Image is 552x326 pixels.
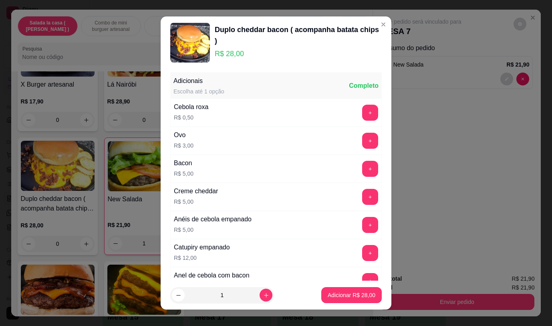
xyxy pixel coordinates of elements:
button: decrease-product-quantity [172,289,185,302]
div: Cebola roxa [174,102,208,112]
button: add [362,245,378,261]
p: Adicionar R$ 28,00 [328,291,375,299]
div: Adicionais [173,76,224,86]
button: add [362,133,378,149]
div: Completo [349,81,379,91]
button: add [362,161,378,177]
p: R$ 3,00 [174,142,193,150]
button: add [362,105,378,121]
div: Anéis de cebola empanado [174,215,252,224]
div: Escolha até 1 opção [173,87,224,95]
div: Ovo [174,130,193,140]
div: Bacon [174,158,193,168]
button: Close [377,18,390,31]
p: R$ 0,50 [174,113,208,121]
button: add [362,273,378,289]
div: Anel de cebola com bacon [174,271,250,280]
p: R$ 12,00 [174,254,230,262]
p: R$ 5,00 [174,198,218,206]
img: product-image [170,23,210,63]
button: increase-product-quantity [260,289,272,302]
button: Adicionar R$ 28,00 [321,287,382,303]
div: Duplo cheddar bacon ( acompanha batata chips ) [215,24,382,47]
p: R$ 5,00 [174,226,252,234]
p: R$ 5,00 [174,170,193,178]
p: R$ 28,00 [215,48,382,59]
div: Creme cheddar [174,186,218,196]
button: add [362,189,378,205]
button: add [362,217,378,233]
div: Catupiry empanado [174,243,230,252]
